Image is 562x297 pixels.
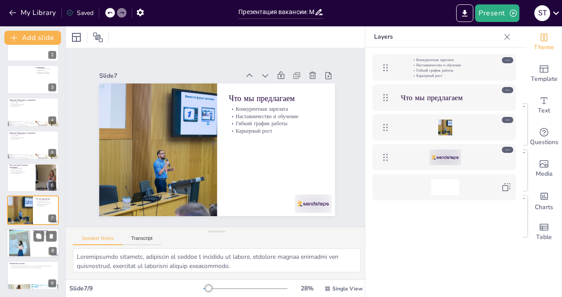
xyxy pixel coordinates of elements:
div: Slide 7 / 9 [69,284,203,293]
span: Charts [535,203,553,212]
button: Delete Slide [46,231,57,241]
div: Slide 7 [114,48,253,86]
p: Конкурентная зарплата [411,57,479,62]
input: Insert title [238,6,314,18]
span: Table [536,232,552,242]
p: Конкурентная зарплата [36,200,56,202]
div: 9 [48,279,56,287]
p: Что мы предлагаем [235,97,330,127]
span: Questions [530,138,558,147]
div: Add text boxes [526,90,562,121]
p: Выполнение KPI [10,105,56,107]
div: Layout [69,30,83,44]
p: Гибкий график работы [36,204,56,206]
div: Add charts and graphs [526,185,562,216]
p: Конкурентная зарплата [234,109,328,135]
div: https://cdn.sendsteps.com/images/logo/sendsteps_logo_white.pnghttps://cdn.sendsteps.com/images/lo... [7,98,59,127]
p: Выполнение KPI [10,138,56,140]
div: 5 [48,149,56,157]
p: Что мы предлагаем [401,92,490,103]
p: Наставничество и обучение [232,116,326,142]
div: https://cdn.sendsteps.com/images/logo/sendsteps_logo_white.pnghttps://cdn.sendsteps.com/images/lo... [7,196,59,225]
span: Media [536,169,553,179]
button: Export to PowerPoint [456,4,473,22]
p: Клиентоориентированность [10,171,33,173]
p: Работа с CRM [10,102,56,104]
div: Change the overall theme [526,26,562,58]
div: https://cdn.sendsteps.com/images/logo/sendsteps_logo_white.pnghttps://cdn.sendsteps.com/images/lo... [7,228,59,258]
p: Пожалуйста, задавайте ваши вопросы о вакансии и нашей компании. [33,232,57,235]
div: https://cdn.sendsteps.com/images/slides/2025_28_08_09_28-cTfz5gRoMlIscxxt.jpeg [372,114,516,141]
div: 4 [48,116,56,124]
p: Гибкий график работы [231,123,324,150]
button: My Library [7,6,60,20]
div: 2 [48,51,56,59]
p: Поддержание отношений [10,137,56,138]
button: Transcript [122,235,162,245]
p: О компании [36,66,56,69]
span: Template [531,74,558,84]
p: Поддержание отношений [10,104,56,105]
div: О компанииЭКОТЕРМИКС на рынкеЛидер в отраслиШирокий круг клиентовПродуктовый ассортимент3 [7,65,59,94]
div: Get real-time input from your audience [526,121,562,153]
div: Add ready made slides [526,58,562,90]
p: Обязанности менеджера [10,101,56,102]
div: https://cdn.sendsteps.com/images/logo/sendsteps_logo_white.pnghttps://cdn.sendsteps.com/images/lo... [372,144,516,170]
p: Работа с CRM [10,135,56,137]
p: Что мы предлагаем [36,198,56,200]
textarea: Loremipsumdo sitametc, adipiscin el seddoe t incididu ut labore, etdolore magnaa enimadmi ven qui... [73,248,361,272]
p: Гибкий график работы [411,68,479,73]
p: Карьерный рост [411,73,479,78]
p: Наставничество и обучение [36,202,56,204]
div: Add images, graphics, shapes or video [526,153,562,185]
div: https://cdn.sendsteps.com/images/logo/sendsteps_logo_white.pnghttps://cdn.sendsteps.com/images/lo... [7,130,59,159]
p: Навыки переговоров [10,169,33,171]
p: Карьерный рост [36,205,56,207]
p: Завершение встречи [10,262,56,265]
p: Мы ценим людей и даём возможность расти. Следующие шаги: вторая встреча с руководителем, принятие... [10,265,56,268]
div: 2 [7,32,59,61]
span: Text [538,106,550,116]
div: 6 [48,181,56,189]
button: Present [475,4,519,22]
p: Layers [374,26,500,47]
button: Speaker Notes [73,235,122,245]
button: Duplicate Slide [33,231,44,241]
div: 7 [48,214,56,222]
div: S T [534,5,550,21]
p: Вопросы кандидату [33,229,57,232]
p: Вакансия: Менеджер по продажам [10,131,56,134]
div: 28 % [296,284,317,293]
div: Конкурентная зарплатаНаставничество и обучениеГибкий график работыКарьерный рост [372,54,516,81]
div: 9 [7,261,59,290]
p: Опыт в B2B-продажах [10,168,33,170]
p: Обязанности менеджера [10,133,56,135]
button: S T [534,4,550,22]
p: Широкий круг клиентов [36,71,56,73]
span: Theme [534,43,554,52]
div: 3 [48,83,56,91]
p: Вакансия: Менеджер по продажам [10,99,56,101]
span: Single View [332,285,363,292]
button: Add slide [4,31,61,45]
p: Карьерный рост [229,130,323,157]
p: Продуктовый ассортимент [36,73,56,75]
div: Что мы предлагаем [372,84,516,111]
p: Желание развиваться [10,173,33,174]
p: Кого мы ищем? (портрет кандидата) [10,164,33,169]
div: https://cdn.sendsteps.com/images/logo/sendsteps_logo_white.pnghttps://cdn.sendsteps.com/images/lo... [7,163,59,192]
div: 8 [49,247,57,255]
span: Position [93,32,103,43]
div: Saved [66,9,94,17]
p: Наставничество и обучение [411,62,479,68]
p: ЭКОТЕРМИКС на рынке [36,68,56,70]
p: Лидер в отрасли [36,69,56,71]
div: Add a table [526,216,562,248]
